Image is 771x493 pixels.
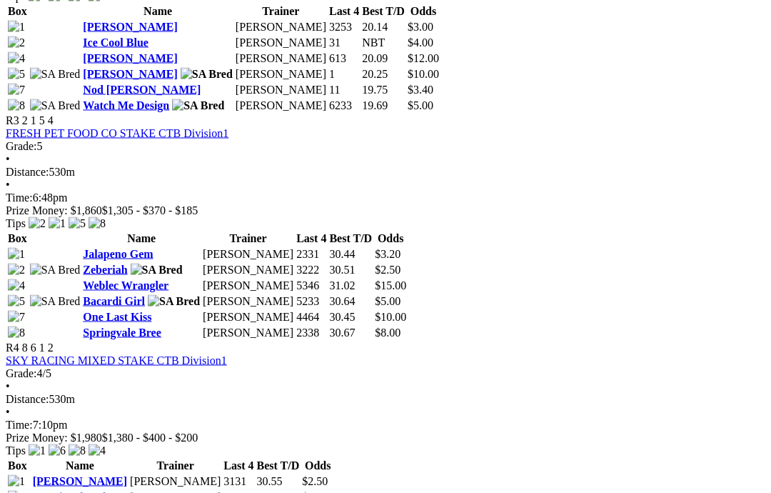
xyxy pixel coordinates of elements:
[296,294,327,309] td: 5233
[202,294,294,309] td: [PERSON_NAME]
[202,279,294,293] td: [PERSON_NAME]
[83,36,148,49] a: Ice Cool Blue
[6,114,19,126] span: R3
[49,217,66,230] img: 1
[6,406,10,418] span: •
[328,294,373,309] td: 30.64
[83,311,151,323] a: One Last Kiss
[6,419,765,432] div: 7:10pm
[361,99,405,113] td: 19.69
[6,393,765,406] div: 530m
[131,264,183,277] img: SA Bred
[181,68,233,81] img: SA Bred
[374,231,407,246] th: Odds
[89,444,106,457] img: 4
[83,279,168,292] a: Weblec Wrangler
[129,474,221,489] td: [PERSON_NAME]
[8,68,25,81] img: 5
[8,232,27,244] span: Box
[6,166,49,178] span: Distance:
[8,264,25,277] img: 2
[223,474,254,489] td: 3131
[8,311,25,324] img: 7
[6,342,19,354] span: R4
[202,326,294,340] td: [PERSON_NAME]
[328,20,360,34] td: 3253
[6,432,765,444] div: Prize Money: $1,980
[296,326,327,340] td: 2338
[235,4,327,19] th: Trainer
[202,263,294,277] td: [PERSON_NAME]
[408,99,433,111] span: $5.00
[6,204,765,217] div: Prize Money: $1,860
[6,367,37,379] span: Grade:
[82,4,233,19] th: Name
[408,36,433,49] span: $4.00
[328,51,360,66] td: 613
[202,247,294,262] td: [PERSON_NAME]
[235,83,327,97] td: [PERSON_NAME]
[328,310,373,324] td: 30.45
[148,295,200,308] img: SA Bred
[6,153,10,165] span: •
[6,179,10,191] span: •
[8,327,25,339] img: 8
[49,444,66,457] img: 6
[301,459,334,473] th: Odds
[102,204,198,216] span: $1,305 - $370 - $185
[30,295,81,308] img: SA Bred
[328,279,373,293] td: 31.02
[6,419,33,431] span: Time:
[8,99,25,112] img: 8
[8,459,27,472] span: Box
[328,67,360,81] td: 1
[6,191,33,204] span: Time:
[223,459,254,473] th: Last 4
[69,217,86,230] img: 5
[361,36,405,50] td: NBT
[328,4,360,19] th: Last 4
[235,51,327,66] td: [PERSON_NAME]
[6,140,765,153] div: 5
[83,264,127,276] a: Zeberiah
[6,127,228,139] a: FRESH PET FOOD CO STAKE CTB Division1
[296,231,327,246] th: Last 4
[83,68,177,80] a: [PERSON_NAME]
[6,380,10,392] span: •
[328,36,360,50] td: 31
[29,217,46,230] img: 2
[296,279,327,293] td: 5346
[408,84,433,96] span: $3.40
[83,84,201,96] a: Nod [PERSON_NAME]
[408,52,439,64] span: $12.00
[375,248,400,260] span: $3.20
[235,99,327,113] td: [PERSON_NAME]
[202,231,294,246] th: Trainer
[328,231,373,246] th: Best T/D
[83,327,161,339] a: Springvale Bree
[296,247,327,262] td: 2331
[30,264,81,277] img: SA Bred
[30,68,81,81] img: SA Bred
[83,99,169,111] a: Watch Me Design
[408,21,433,33] span: $3.00
[361,51,405,66] td: 20.09
[408,68,439,80] span: $10.00
[83,21,177,33] a: [PERSON_NAME]
[361,83,405,97] td: 19.75
[375,295,400,307] span: $5.00
[361,20,405,34] td: 20.14
[83,52,177,64] a: [PERSON_NAME]
[256,474,300,489] td: 30.55
[6,354,227,367] a: SKY RACING MIXED STAKE CTB Division1
[8,295,25,308] img: 5
[29,444,46,457] img: 1
[6,444,26,457] span: Tips
[8,5,27,17] span: Box
[6,166,765,179] div: 530m
[8,84,25,96] img: 7
[129,459,221,473] th: Trainer
[83,295,145,307] a: Bacardi Girl
[6,393,49,405] span: Distance:
[256,459,300,473] th: Best T/D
